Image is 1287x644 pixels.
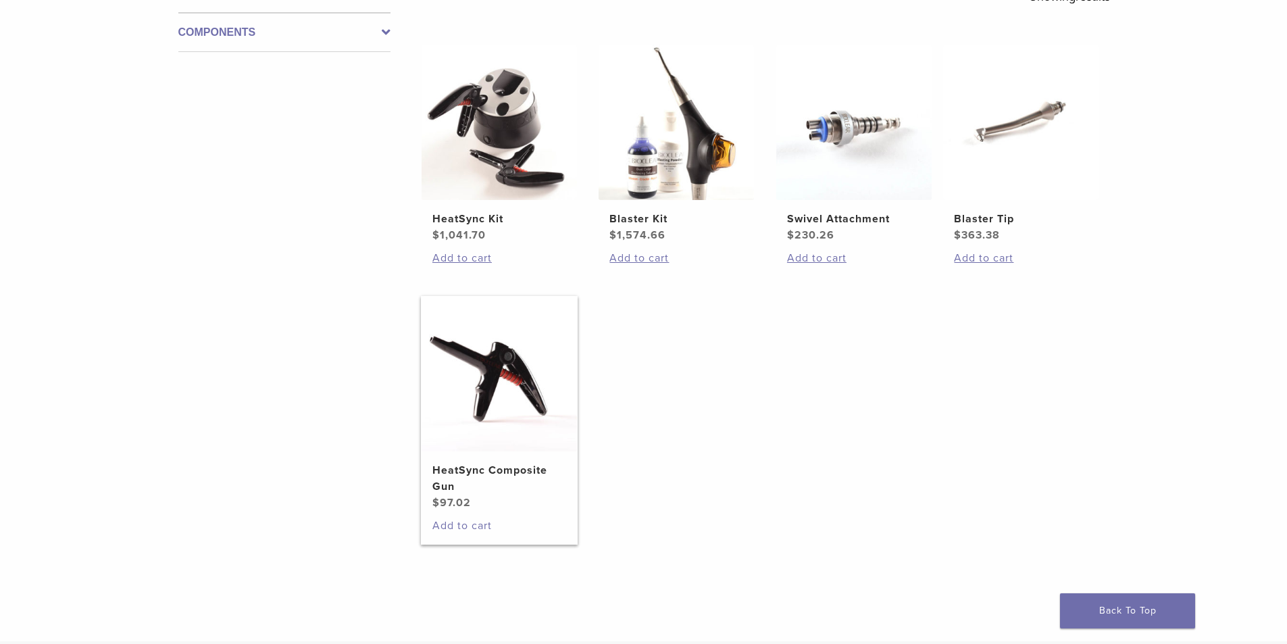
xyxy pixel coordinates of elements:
a: Add to cart: “HeatSync Kit” [432,250,566,266]
h2: Blaster Tip [954,211,1088,227]
bdi: 1,574.66 [609,228,665,242]
bdi: 97.02 [432,496,471,510]
span: $ [954,228,961,242]
h2: HeatSync Composite Gun [432,462,566,495]
a: Blaster KitBlaster Kit $1,574.66 [598,45,755,243]
h2: HeatSync Kit [432,211,566,227]
img: Blaster Kit [599,45,754,200]
img: HeatSync Composite Gun [422,296,577,451]
a: HeatSync Composite GunHeatSync Composite Gun $97.02 [421,296,578,511]
a: HeatSync KitHeatSync Kit $1,041.70 [421,45,578,243]
bdi: 1,041.70 [432,228,486,242]
a: Add to cart: “Blaster Tip” [954,250,1088,266]
a: Add to cart: “HeatSync Composite Gun” [432,518,566,534]
span: $ [787,228,794,242]
h2: Swivel Attachment [787,211,921,227]
img: Swivel Attachment [776,45,932,200]
a: Swivel AttachmentSwivel Attachment $230.26 [776,45,933,243]
img: HeatSync Kit [422,45,577,200]
bdi: 363.38 [954,228,1000,242]
span: $ [432,228,440,242]
a: Add to cart: “Blaster Kit” [609,250,743,266]
a: Back To Top [1060,593,1195,628]
span: $ [432,496,440,510]
h2: Blaster Kit [609,211,743,227]
span: $ [609,228,617,242]
img: Blaster Tip [943,45,1099,200]
a: Add to cart: “Swivel Attachment” [787,250,921,266]
label: Components [178,24,390,41]
bdi: 230.26 [787,228,834,242]
a: Blaster TipBlaster Tip $363.38 [942,45,1100,243]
